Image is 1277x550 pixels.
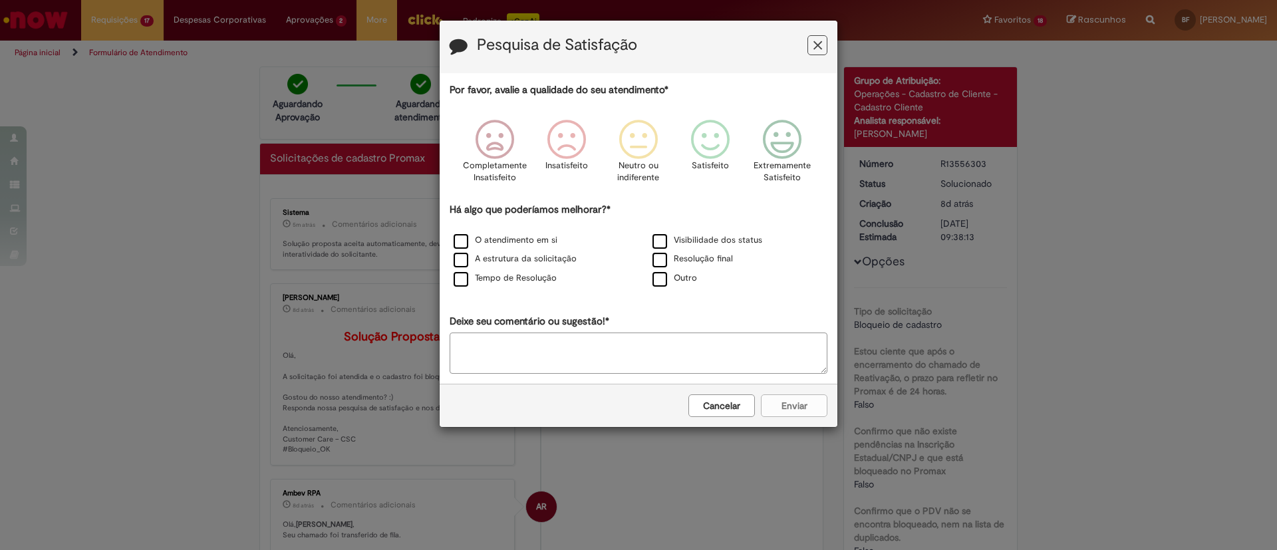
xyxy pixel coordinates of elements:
p: Satisfeito [692,160,729,172]
div: Há algo que poderíamos melhorar?* [450,203,827,289]
button: Cancelar [688,394,755,417]
div: Satisfeito [676,110,744,201]
label: Outro [652,272,697,285]
div: Completamente Insatisfeito [460,110,528,201]
p: Neutro ou indiferente [615,160,662,184]
label: Pesquisa de Satisfação [477,37,637,54]
label: Tempo de Resolução [454,272,557,285]
div: Extremamente Satisfeito [748,110,816,201]
p: Completamente Insatisfeito [463,160,527,184]
label: Resolução final [652,253,733,265]
label: Deixe seu comentário ou sugestão!* [450,315,609,329]
label: Visibilidade dos status [652,234,762,247]
div: Insatisfeito [533,110,601,201]
div: Neutro ou indiferente [605,110,672,201]
label: A estrutura da solicitação [454,253,577,265]
label: Por favor, avalie a qualidade do seu atendimento* [450,83,668,97]
label: O atendimento em si [454,234,557,247]
p: Extremamente Satisfeito [754,160,811,184]
p: Insatisfeito [545,160,588,172]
